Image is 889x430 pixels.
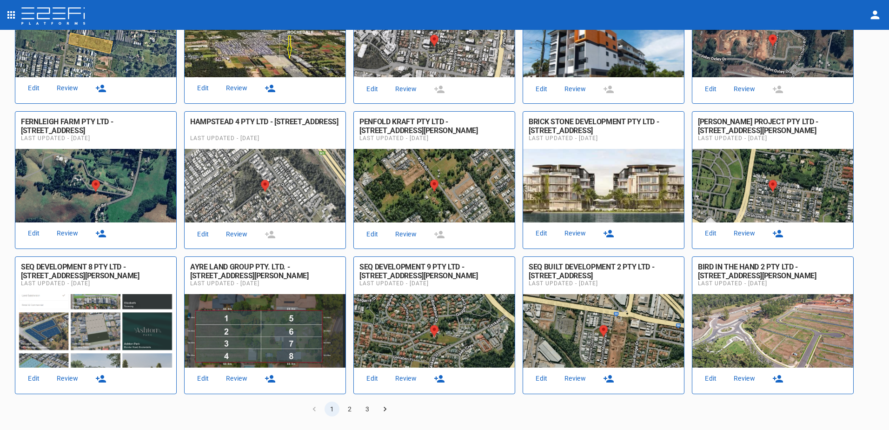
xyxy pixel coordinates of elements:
[391,83,421,95] a: Review
[19,227,49,240] a: Edit
[391,228,421,241] a: Review
[358,83,387,95] a: Edit
[359,117,509,135] h6: PENFOLD KRAFT PTY LTD - 85 Kraft Rd, Pallara
[560,372,590,385] a: Review
[378,402,392,417] button: Go to next page
[730,227,759,240] a: Review
[529,262,678,280] h6: SEQ BUILT DEVELOPMENT 2 PTY LTD - 76 Learoyd Rd, Algester
[190,262,340,280] h6: AYRE LAND GROUP PTY. LTD. - 17 Sturgeon St, Ormiston
[21,117,171,135] div: FERNLEIGH FARM PTY LTD - [STREET_ADDRESS]
[190,117,340,135] h6: HAMPSTEAD 4 PTY LTD - 15 Aramis Pl, Nudgee
[188,228,218,241] a: Edit
[354,4,515,77] img: Proposal Image
[529,117,678,135] div: BRICK STONE DEVELOPMENT PTY LTD - [STREET_ADDRESS]
[53,227,82,240] a: Review
[19,82,49,94] a: Edit
[360,402,375,417] button: Go to page 3
[527,83,557,95] a: Edit
[354,294,515,368] img: Proposal Image
[359,280,509,287] span: Last Updated - [DATE]
[391,372,421,385] a: Review
[21,262,171,280] div: SEQ DEVELOPMENT 8 PTY LTD - [STREET_ADDRESS][PERSON_NAME]
[529,117,678,135] h6: BRICK STONE DEVELOPMENT PTY LTD - 580 Nerang Broadbeach Rd, Carrara
[359,117,509,135] div: PENFOLD KRAFT PTY LTD - [STREET_ADDRESS][PERSON_NAME]
[730,83,759,95] a: Review
[698,117,848,144] div: [PERSON_NAME] PROJECT PTY LTD - [STREET_ADDRESS][PERSON_NAME][PERSON_NAME]
[15,4,176,77] img: Proposal Image
[696,227,726,240] a: Edit
[188,372,218,385] a: Edit
[185,149,345,222] img: Proposal Image
[185,294,345,368] img: Proposal Image
[692,4,853,77] img: Proposal Image
[529,135,678,141] span: Last Updated - [DATE]
[523,4,684,77] img: Proposal Image
[222,82,252,94] a: Review
[523,294,684,368] img: Proposal Image
[21,135,171,141] span: Last Updated - [DATE]
[222,372,252,385] a: Review
[692,294,853,368] img: Proposal Image
[529,280,678,287] span: Last Updated - [DATE]
[222,228,252,241] a: Review
[354,149,515,222] img: Proposal Image
[529,262,678,280] div: SEQ BUILT DEVELOPMENT 2 PTY LTD - [STREET_ADDRESS]
[15,149,176,222] img: Proposal Image
[185,4,345,77] img: Proposal Image
[19,372,49,385] a: Edit
[190,135,340,141] span: Last Updated - [DATE]
[53,372,82,385] a: Review
[359,262,509,280] h6: SEQ DEVELOPMENT 9 PTY LTD - 77 Gaskell St, Eight Mile Plains
[527,227,557,240] a: Edit
[359,135,509,141] span: Last Updated - [DATE]
[560,227,590,240] a: Review
[359,262,509,280] div: SEQ DEVELOPMENT 9 PTY LTD - [STREET_ADDRESS][PERSON_NAME]
[342,402,357,417] button: Go to page 2
[527,372,557,385] a: Edit
[698,262,848,280] h6: BIRD IN THE HAND 2 PTY LTD - 344 John Oxley Dr, Thrumster
[698,262,848,280] div: BIRD IN THE HAND 2 PTY LTD - [STREET_ADDRESS][PERSON_NAME]
[560,83,590,95] a: Review
[325,402,339,417] button: page 1
[358,228,387,241] a: Edit
[190,117,340,126] div: HAMPSTEAD 4 PTY LTD - [STREET_ADDRESS]
[523,149,684,222] img: Proposal Image
[15,294,176,368] img: Proposal Image
[698,280,848,287] span: Last Updated - [DATE]
[21,117,171,135] h6: FERNLEIGH FARM PTY LTD - 663 Fernleigh Rd, Brooklet
[696,372,726,385] a: Edit
[190,280,340,287] span: Last Updated - [DATE]
[696,83,726,95] a: Edit
[188,82,218,94] a: Edit
[21,280,171,287] span: Last Updated - [DATE]
[358,372,387,385] a: Edit
[190,262,340,289] div: AYRE LAND GROUP PTY. LTD. - [STREET_ADDRESS][PERSON_NAME][PERSON_NAME]
[305,402,394,417] nav: pagination navigation
[21,262,171,280] h6: SEQ DEVELOPMENT 8 PTY LTD - 103 Elizabeth St, Toowong
[730,372,759,385] a: Review
[53,82,82,94] a: Review
[698,135,848,141] span: Last Updated - [DATE]
[698,117,848,135] h6: BRIDGEMAN PROJECT PTY LTD - 11 Desertrose Cres, Bridgeman Downs
[692,149,853,222] img: Proposal Image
